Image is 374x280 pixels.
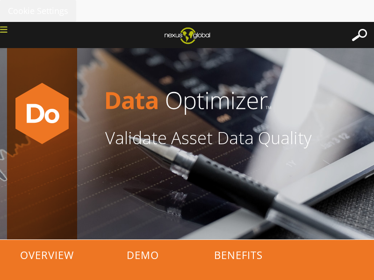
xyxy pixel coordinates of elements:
[105,130,367,147] h1: Validate Asset Data Quality
[157,24,217,47] img: ng_logo_web
[9,81,75,146] img: Data-optimizer
[105,71,367,130] img: DataOpthorizontal-no-icon
[96,240,189,270] p: DEMO
[192,240,285,270] p: BENEFITS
